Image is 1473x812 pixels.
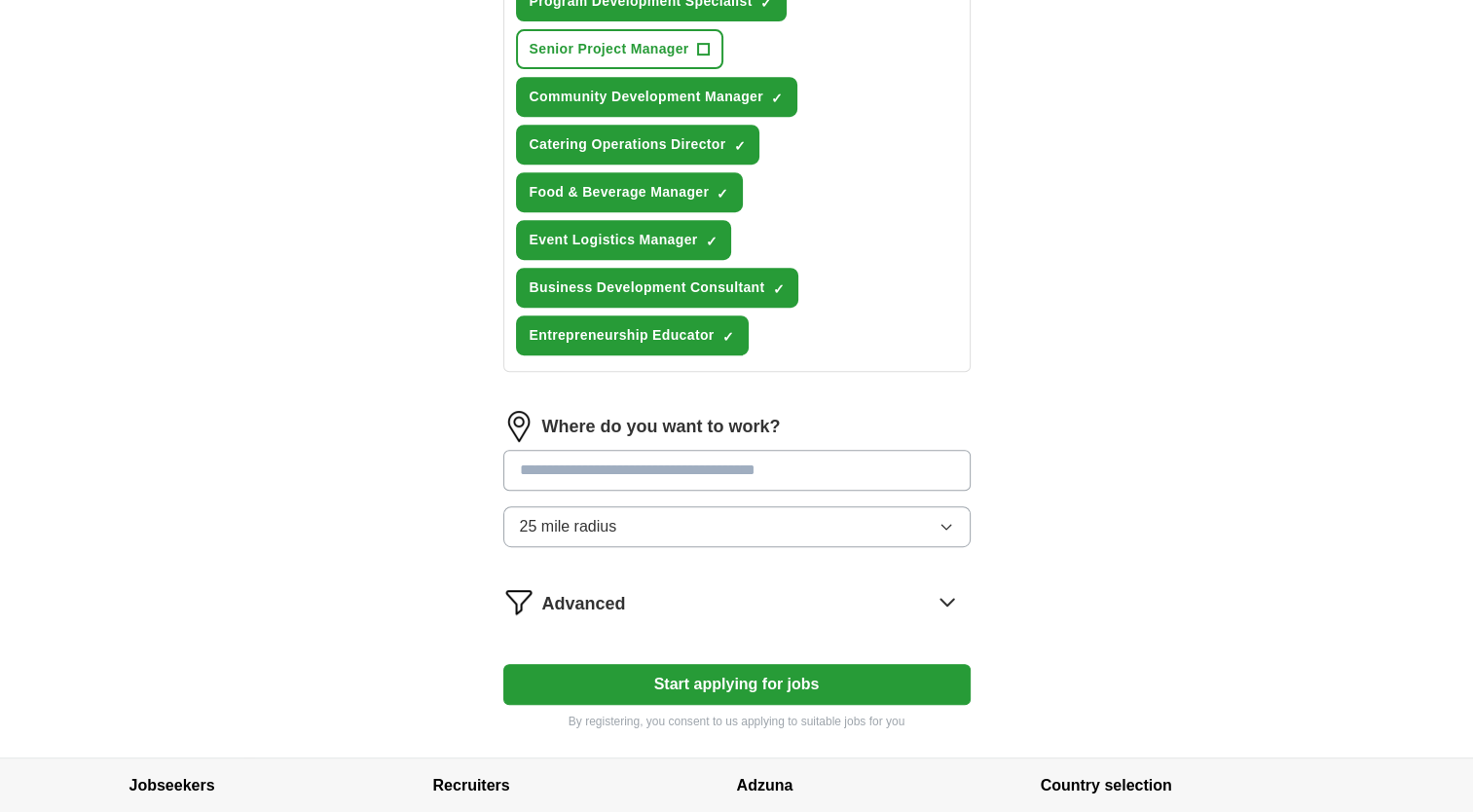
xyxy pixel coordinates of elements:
[530,87,763,107] span: Community Development Manager
[530,134,726,155] span: Catering Operations Director
[516,172,744,212] button: Food & Beverage Manager✓
[733,138,745,154] span: ✓
[503,506,971,547] button: 25 mile radius
[503,411,534,442] img: location.png
[530,39,689,59] span: Senior Project Manager
[530,230,698,250] span: Event Logistics Manager
[722,329,734,345] span: ✓
[530,277,765,298] span: Business Development Consultant
[542,591,626,617] span: Advanced
[516,77,797,117] button: Community Development Manager✓
[520,515,617,538] span: 25 mile radius
[516,29,723,69] button: Senior Project Manager
[516,220,732,260] button: Event Logistics Manager✓
[530,182,710,203] span: Food & Beverage Manager
[516,315,749,355] button: Entrepreneurship Educator✓
[771,91,783,106] span: ✓
[503,713,971,730] p: By registering, you consent to us applying to suitable jobs for you
[516,268,799,308] button: Business Development Consultant✓
[503,586,534,617] img: filter
[503,664,971,705] button: Start applying for jobs
[530,325,715,346] span: Entrepreneurship Educator
[717,186,728,202] span: ✓
[772,281,784,297] span: ✓
[516,125,760,165] button: Catering Operations Director✓
[542,414,781,440] label: Where do you want to work?
[705,234,717,249] span: ✓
